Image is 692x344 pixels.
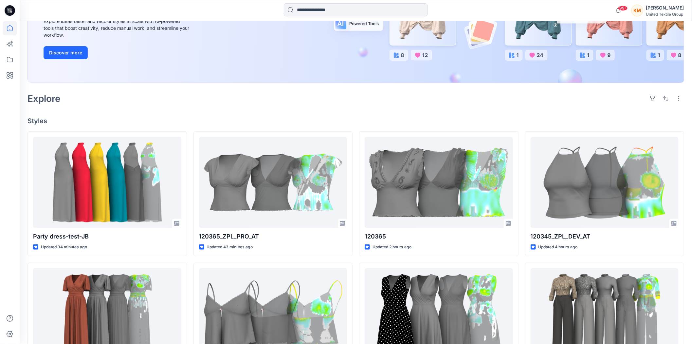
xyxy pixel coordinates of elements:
[199,232,347,241] p: 120365_ZPL_PRO_AT
[207,244,253,251] p: Updated 43 minutes ago
[646,4,684,12] div: [PERSON_NAME]
[531,232,679,241] p: 120345_ZPL_DEV_AT
[41,244,87,251] p: Updated 34 minutes ago
[44,18,191,38] div: Explore ideas faster and recolor styles at scale with AI-powered tools that boost creativity, red...
[33,232,181,241] p: Party dress-test-JB
[44,46,191,59] a: Discover more
[199,137,347,228] a: 120365_ZPL_PRO_AT
[373,244,411,251] p: Updated 2 hours ago
[365,137,513,228] a: 120365
[618,6,628,11] span: 99+
[27,117,684,125] h4: Styles
[631,5,643,16] div: KM
[538,244,578,251] p: Updated 4 hours ago
[531,137,679,228] a: 120345_ZPL_DEV_AT
[365,232,513,241] p: 120365
[44,46,88,59] button: Discover more
[33,137,181,228] a: Party dress-test-JB
[646,12,684,17] div: United Textile Group
[27,93,61,104] h2: Explore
